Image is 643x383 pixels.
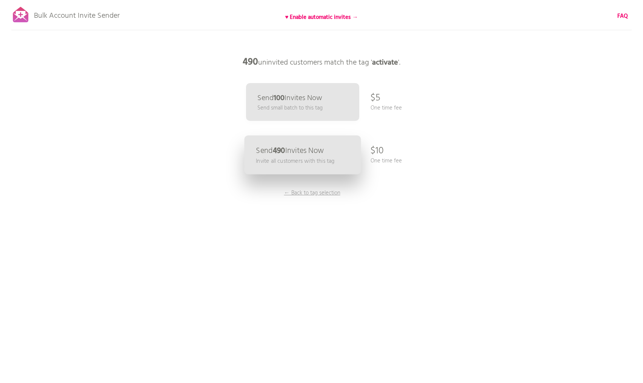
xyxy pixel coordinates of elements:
b: FAQ [617,12,628,21]
p: One time fee [371,157,402,165]
b: 490 [243,55,258,70]
p: Send Invites Now [256,147,324,155]
p: Invite all customers with this tag [256,157,334,165]
p: Bulk Account Invite Sender [34,5,120,23]
a: Send490Invites Now Invite all customers with this tag [245,136,361,175]
b: activate [372,57,398,69]
b: 490 [273,145,285,157]
b: ♥ Enable automatic invites → [285,13,358,22]
p: ← Back to tag selection [284,189,340,197]
a: Send100Invites Now Send small batch to this tag [246,83,359,121]
p: Send Invites Now [257,94,322,102]
p: uninvited customers match the tag ' '. [208,51,435,74]
p: $10 [371,140,384,162]
b: 100 [274,92,285,104]
p: One time fee [371,104,402,112]
a: FAQ [617,12,628,20]
p: Send small batch to this tag [257,104,323,112]
p: $5 [371,87,380,110]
